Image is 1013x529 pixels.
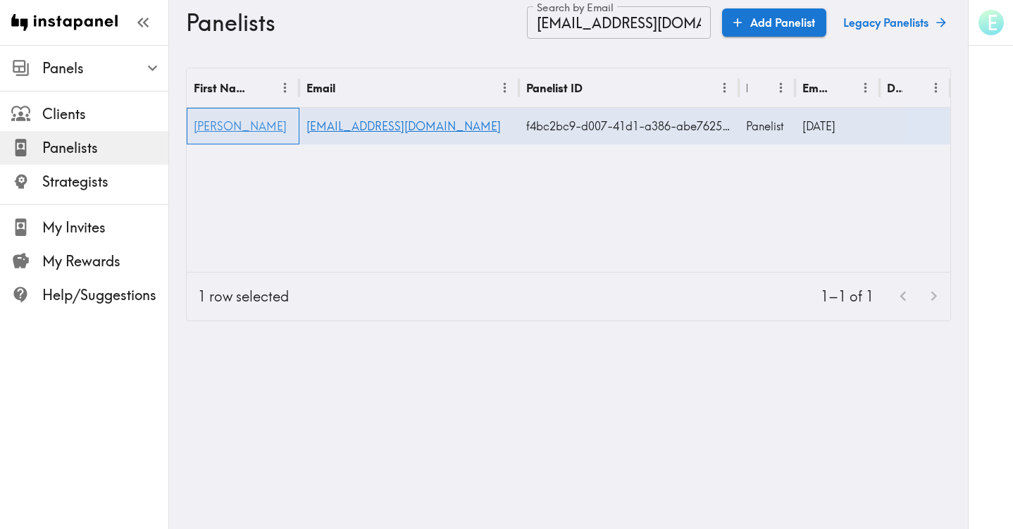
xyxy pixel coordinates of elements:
[306,81,335,95] div: Email
[274,77,296,99] button: Menu
[739,108,795,144] div: Panelist
[821,287,874,306] p: 1–1 of 1
[749,77,771,99] button: Sort
[977,8,1005,37] button: E
[904,77,926,99] button: Sort
[833,77,855,99] button: Sort
[584,77,606,99] button: Sort
[194,119,287,133] a: [PERSON_NAME]
[854,77,876,99] button: Menu
[42,285,168,305] span: Help/Suggestions
[887,81,902,95] div: Deleted
[198,287,289,306] div: 1 row selected
[42,251,168,271] span: My Rewards
[494,77,516,99] button: Menu
[42,218,168,237] span: My Invites
[253,77,275,99] button: Sort
[519,108,739,144] div: f4bc2bc9-d007-41d1-a386-abe7625419f8
[795,108,880,144] div: 31/08/2025
[42,138,168,158] span: Panelists
[802,81,832,95] div: Email Verified
[714,77,735,99] button: Menu
[770,77,792,99] button: Menu
[987,11,998,35] span: E
[838,8,951,37] a: Legacy Panelists
[186,9,516,36] h3: Panelists
[746,81,747,95] div: Role
[337,77,359,99] button: Sort
[526,81,583,95] div: Panelist ID
[42,58,168,78] span: Panels
[306,119,501,133] a: [EMAIL_ADDRESS][DOMAIN_NAME]
[722,8,826,37] a: Add Panelist
[925,77,947,99] button: Menu
[42,172,168,192] span: Strategists
[194,81,251,95] div: First Name
[42,104,168,124] span: Clients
